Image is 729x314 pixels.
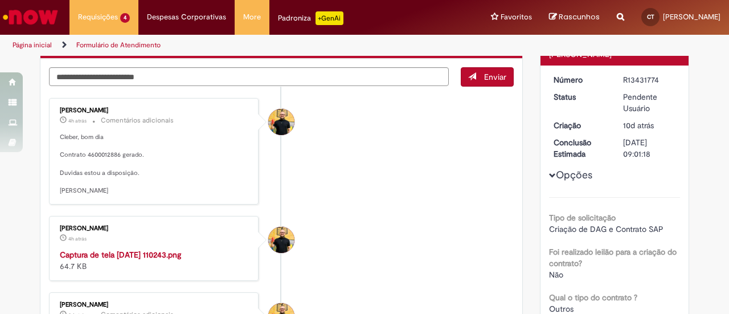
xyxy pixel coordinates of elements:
span: 4h atrás [68,235,87,242]
img: ServiceNow [1,6,60,28]
small: Comentários adicionais [101,116,174,125]
div: [PERSON_NAME] [60,301,249,308]
dt: Status [545,91,615,103]
a: Formulário de Atendimento [76,40,161,50]
div: Joao Da Costa Dias Junior [268,109,294,135]
span: 4h atrás [68,117,87,124]
span: [PERSON_NAME] [663,12,720,22]
a: Rascunhos [549,12,600,23]
span: Requisições [78,11,118,23]
div: Pendente Usuário [623,91,676,114]
span: More [243,11,261,23]
span: Não [549,270,563,280]
div: Padroniza [278,11,343,25]
time: 20/08/2025 11:01:13 [623,120,654,131]
span: Favoritos [501,11,532,23]
span: 10d atrás [623,120,654,131]
b: Qual o tipo do contrato ? [549,292,637,303]
div: [PERSON_NAME] [60,225,249,232]
ul: Trilhas de página [9,35,477,56]
dt: Conclusão Estimada [545,137,615,160]
span: Outros [549,304,574,314]
time: 29/08/2025 11:04:04 [68,235,87,242]
dt: Criação [545,120,615,131]
time: 29/08/2025 11:05:13 [68,117,87,124]
span: Rascunhos [559,11,600,22]
div: Joao Da Costa Dias Junior [268,227,294,253]
a: Página inicial [13,40,52,50]
a: Captura de tela [DATE] 110243.png [60,250,181,260]
div: R13431774 [623,74,676,85]
div: [PERSON_NAME] [60,107,249,114]
span: CT [647,13,654,21]
span: 4 [120,13,130,23]
span: Despesas Corporativas [147,11,226,23]
dt: Número [545,74,615,85]
p: Cleber, bom dia Contrato 4600012886 gerado. Duvidas estou a disposição. [PERSON_NAME] [60,133,249,195]
span: Criação de DAG e Contrato SAP [549,224,664,234]
b: Foi realizado leilão para a criação do contrato? [549,247,677,268]
button: Enviar [461,67,514,87]
p: +GenAi [316,11,343,25]
textarea: Digite sua mensagem aqui... [49,67,449,86]
div: [DATE] 09:01:18 [623,137,676,160]
div: 20/08/2025 11:01:13 [623,120,676,131]
b: Tipo de solicitação [549,213,616,223]
span: Enviar [484,72,506,82]
div: 64.7 KB [60,249,249,272]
